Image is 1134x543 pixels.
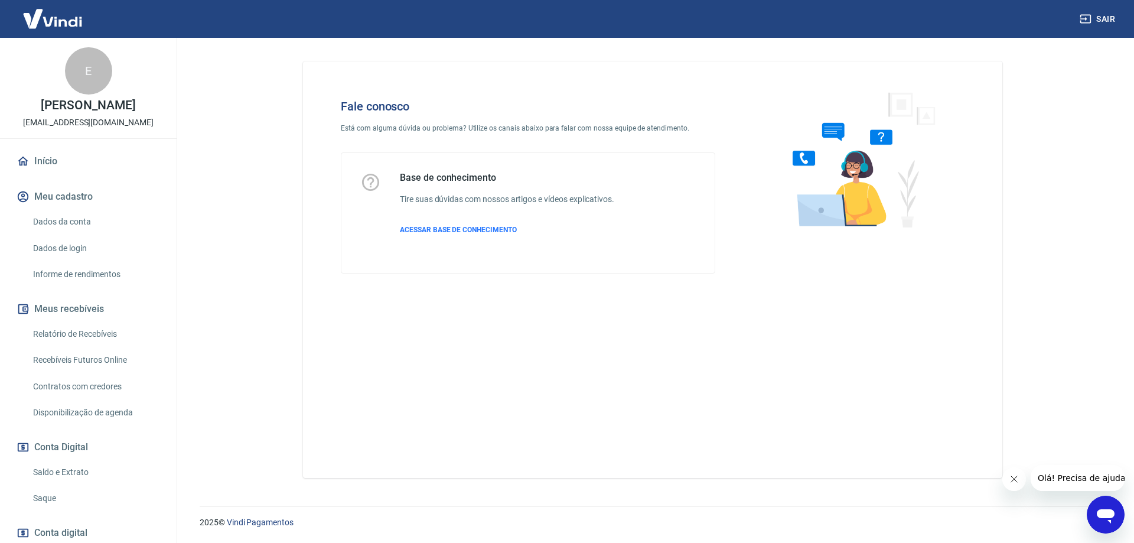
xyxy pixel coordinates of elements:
[28,375,162,399] a: Contratos com credores
[28,210,162,234] a: Dados da conta
[341,99,715,113] h4: Fale conosco
[14,434,162,460] button: Conta Digital
[28,236,162,261] a: Dados de login
[1077,8,1120,30] button: Sair
[41,99,135,112] p: [PERSON_NAME]
[341,123,715,134] p: Está com alguma dúvida ou problema? Utilize os canais abaixo para falar com nossa equipe de atend...
[14,184,162,210] button: Meu cadastro
[28,322,162,346] a: Relatório de Recebíveis
[400,226,517,234] span: ACESSAR BASE DE CONHECIMENTO
[200,516,1106,529] p: 2025 ©
[400,193,614,206] h6: Tire suas dúvidas com nossos artigos e vídeos explicativos.
[28,348,162,372] a: Recebíveis Futuros Online
[1087,496,1125,534] iframe: Botão para abrir a janela de mensagens
[400,172,614,184] h5: Base de conhecimento
[14,1,91,37] img: Vindi
[28,460,162,485] a: Saldo e Extrato
[227,518,294,527] a: Vindi Pagamentos
[769,80,949,238] img: Fale conosco
[1002,467,1026,491] iframe: Fechar mensagem
[28,486,162,511] a: Saque
[7,8,99,18] span: Olá! Precisa de ajuda?
[400,225,614,235] a: ACESSAR BASE DE CONHECIMENTO
[14,296,162,322] button: Meus recebíveis
[28,401,162,425] a: Disponibilização de agenda
[14,148,162,174] a: Início
[23,116,154,129] p: [EMAIL_ADDRESS][DOMAIN_NAME]
[28,262,162,287] a: Informe de rendimentos
[1031,465,1125,491] iframe: Mensagem da empresa
[34,525,87,541] span: Conta digital
[65,47,112,95] div: E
